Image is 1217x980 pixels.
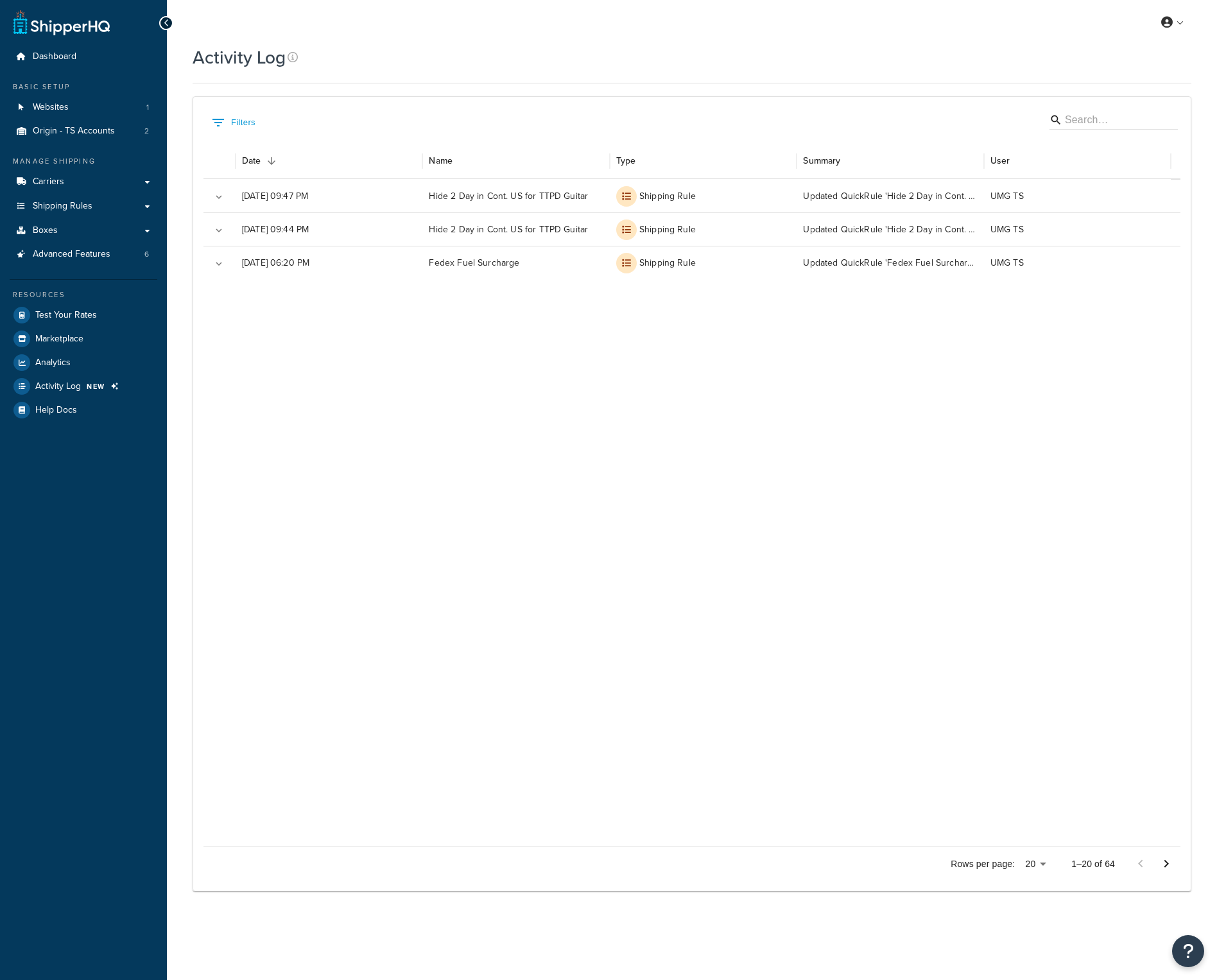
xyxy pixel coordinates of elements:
[33,102,69,113] span: Websites
[1172,935,1204,967] button: Open Resource Center
[1071,857,1115,870] p: 1–20 of 64
[1049,110,1178,132] div: Search
[422,246,609,279] div: Fedex Fuel Surcharge
[797,179,983,212] div: Updated QuickRule 'Hide 2 Day in Cont. US for TTPD Guitar': And Apply This Rate To...
[263,152,281,170] button: Sort
[10,304,157,327] a: Test Your Rates
[13,10,110,35] a: ShipperHQ Home
[1020,855,1051,873] div: 20
[10,156,157,167] div: Manage Shipping
[797,212,983,246] div: Updated QuickRule 'Hide 2 Day in Cont. US for TTPD Guitar': By a Flat Rate, And Apply This Rate T...
[10,82,157,92] div: Basic Setup
[33,176,64,187] span: Carriers
[33,51,76,62] span: Dashboard
[10,243,157,266] li: Advanced Features
[422,212,609,246] div: Hide 2 Day in Cont. US for TTPD Guitar
[10,45,157,69] a: Dashboard
[10,243,157,266] a: Advanced Features 6
[639,190,696,203] p: Shipping Rule
[10,327,157,350] a: Marketplace
[1153,851,1179,877] button: Go to next page
[990,154,1010,168] div: User
[242,154,261,168] div: Date
[616,154,636,168] div: Type
[10,119,157,143] a: Origin - TS Accounts 2
[10,375,157,398] li: Activity Log
[35,357,71,368] span: Analytics
[422,179,609,212] div: Hide 2 Day in Cont. US for TTPD Guitar
[984,246,1171,279] div: UMG TS
[10,289,157,300] div: Resources
[797,246,983,279] div: Updated QuickRule 'Fedex Fuel Surcharge': By a Percentage
[35,405,77,416] span: Help Docs
[193,45,286,70] h1: Activity Log
[236,212,422,246] div: [DATE] 09:44 PM
[10,96,157,119] a: Websites 1
[10,194,157,218] a: Shipping Rules
[10,170,157,194] a: Carriers
[10,219,157,243] a: Boxes
[803,154,840,168] div: Summary
[639,223,696,236] p: Shipping Rule
[144,249,149,260] span: 6
[10,351,157,374] a: Analytics
[210,188,228,206] button: Expand
[35,334,83,345] span: Marketplace
[33,201,92,212] span: Shipping Rules
[236,179,422,212] div: [DATE] 09:47 PM
[33,225,58,236] span: Boxes
[210,221,228,239] button: Expand
[1065,113,1159,128] input: Search…
[33,126,115,137] span: Origin - TS Accounts
[10,399,157,422] a: Help Docs
[984,179,1171,212] div: UMG TS
[10,96,157,119] li: Websites
[209,112,259,133] button: Show filters
[35,310,97,321] span: Test Your Rates
[236,246,422,279] div: [DATE] 06:20 PM
[144,126,149,137] span: 2
[951,857,1015,870] p: Rows per page:
[984,212,1171,246] div: UMG TS
[210,255,228,273] button: Expand
[639,257,696,270] p: Shipping Rule
[33,249,110,260] span: Advanced Features
[10,119,157,143] li: Origins
[10,375,157,398] a: Activity Log NEW
[429,154,453,168] div: Name
[146,102,149,113] span: 1
[87,381,105,391] span: NEW
[35,381,81,392] span: Activity Log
